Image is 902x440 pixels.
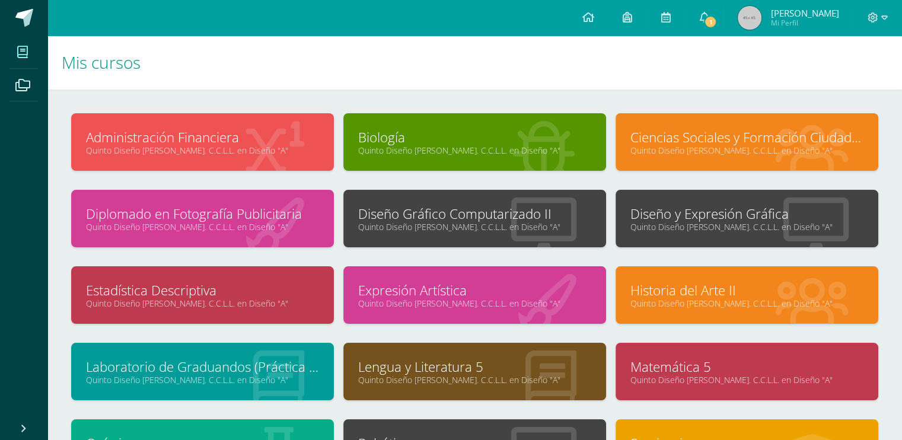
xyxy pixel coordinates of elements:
[358,374,591,385] a: Quinto Diseño [PERSON_NAME]. C.C.L.L. en Diseño "A"
[704,15,717,28] span: 1
[86,145,319,156] a: Quinto Diseño [PERSON_NAME]. C.C.L.L. en Diseño "A"
[86,298,319,309] a: Quinto Diseño [PERSON_NAME]. C.C.L.L. en Diseño "A"
[358,205,591,223] a: Diseño Gráfico Computarizado II
[630,128,863,146] a: Ciencias Sociales y Formación Ciudadana
[770,7,839,19] span: [PERSON_NAME]
[86,128,319,146] a: Administración Financiera
[770,18,839,28] span: Mi Perfil
[630,358,863,376] a: Matemática 5
[62,51,141,74] span: Mis cursos
[86,281,319,299] a: Estadística Descriptiva
[630,205,863,223] a: Diseño y Expresión Gráfica
[358,281,591,299] a: Expresión Artística
[358,298,591,309] a: Quinto Diseño [PERSON_NAME]. C.C.L.L. en Diseño "A"
[630,374,863,385] a: Quinto Diseño [PERSON_NAME]. C.C.L.L. en Diseño "A"
[630,298,863,309] a: Quinto Diseño [PERSON_NAME]. C.C.L.L. en Diseño "A"
[358,145,591,156] a: Quinto Diseño [PERSON_NAME]. C.C.L.L. en Diseño "A"
[86,374,319,385] a: Quinto Diseño [PERSON_NAME]. C.C.L.L. en Diseño "A"
[738,6,761,30] img: 45x45
[630,281,863,299] a: Historia del Arte II
[358,358,591,376] a: Lengua y Literatura 5
[630,145,863,156] a: Quinto Diseño [PERSON_NAME]. C.C.L.L. en Diseño "A"
[358,128,591,146] a: Biología
[358,221,591,232] a: Quinto Diseño [PERSON_NAME]. C.C.L.L. en Diseño "A"
[86,358,319,376] a: Laboratorio de Graduandos (Práctica Supervisada)
[86,205,319,223] a: Diplomado en Fotografía Publicitaria
[630,221,863,232] a: Quinto Diseño [PERSON_NAME]. C.C.L.L. en Diseño "A"
[86,221,319,232] a: Quinto Diseño [PERSON_NAME]. C.C.L.L. en Diseño "A"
